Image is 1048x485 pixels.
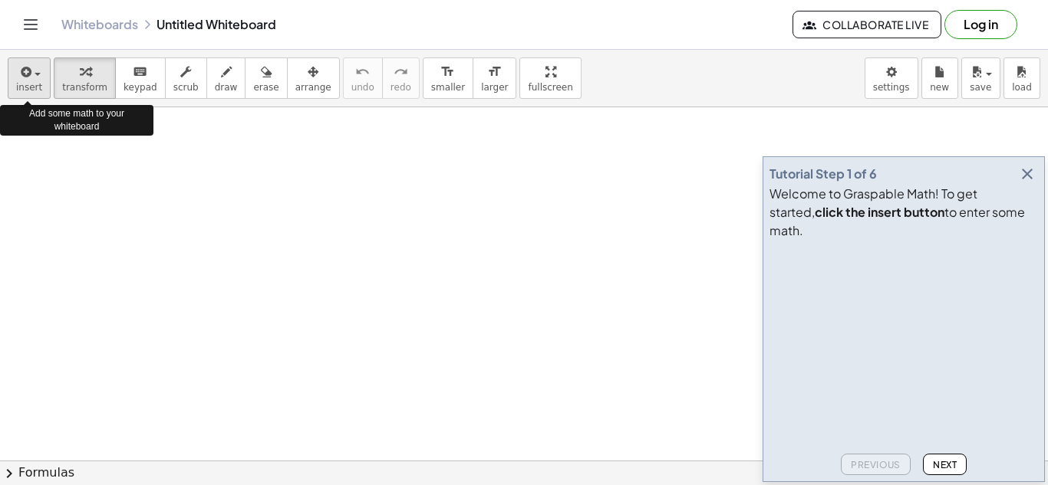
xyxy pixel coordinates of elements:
[394,63,408,81] i: redo
[215,82,238,93] span: draw
[1012,82,1032,93] span: load
[423,57,473,99] button: format_sizesmaller
[61,17,138,32] a: Whiteboards
[440,63,455,81] i: format_size
[921,57,958,99] button: new
[253,82,278,93] span: erase
[473,57,516,99] button: format_sizelarger
[487,63,502,81] i: format_size
[115,57,166,99] button: keyboardkeypad
[1004,57,1040,99] button: load
[519,57,581,99] button: fullscreen
[355,63,370,81] i: undo
[961,57,1000,99] button: save
[944,10,1017,39] button: Log in
[16,82,42,93] span: insert
[933,459,957,470] span: Next
[923,454,967,475] button: Next
[351,82,374,93] span: undo
[54,57,116,99] button: transform
[970,82,991,93] span: save
[391,82,411,93] span: redo
[930,82,949,93] span: new
[287,57,340,99] button: arrange
[245,57,287,99] button: erase
[481,82,508,93] span: larger
[173,82,199,93] span: scrub
[206,57,246,99] button: draw
[62,82,107,93] span: transform
[528,82,572,93] span: fullscreen
[133,63,147,81] i: keyboard
[124,82,157,93] span: keypad
[431,82,465,93] span: smaller
[8,57,51,99] button: insert
[165,57,207,99] button: scrub
[815,204,944,220] b: click the insert button
[18,12,43,37] button: Toggle navigation
[770,185,1038,240] div: Welcome to Graspable Math! To get started, to enter some math.
[343,57,383,99] button: undoundo
[295,82,331,93] span: arrange
[865,57,918,99] button: settings
[873,82,910,93] span: settings
[806,18,928,31] span: Collaborate Live
[793,11,941,38] button: Collaborate Live
[770,165,877,183] div: Tutorial Step 1 of 6
[382,57,420,99] button: redoredo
